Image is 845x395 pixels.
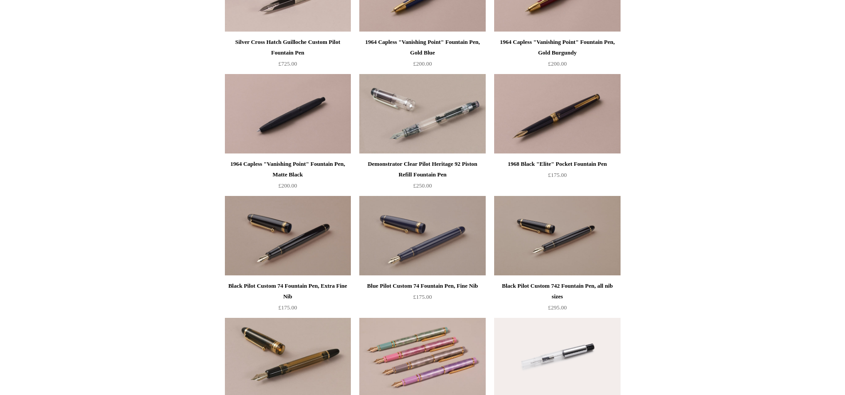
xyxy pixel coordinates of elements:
[494,281,620,317] a: Black Pilot Custom 742 Fountain Pen, all nib sizes £295.00
[362,281,483,291] div: Blue Pilot Custom 74 Fountain Pen, Fine Nib
[496,281,618,302] div: Black Pilot Custom 742 Fountain Pen, all nib sizes
[494,159,620,195] a: 1968 Black "Elite" Pocket Fountain Pen £175.00
[548,304,566,311] span: £295.00
[359,74,485,154] img: Demonstrator Clear Pilot Heritage 92 Piston Refill Fountain Pen
[494,74,620,154] a: 1968 Black "Elite" Pocket Fountain Pen 1968 Black "Elite" Pocket Fountain Pen
[359,159,485,195] a: Demonstrator Clear Pilot Heritage 92 Piston Refill Fountain Pen £250.00
[496,37,618,58] div: 1964 Capless "Vanishing Point" Fountain Pen, Gold Burgundy
[225,281,351,317] a: Black Pilot Custom 74 Fountain Pen, Extra Fine Nib £175.00
[225,196,351,276] a: Black Pilot Custom 74 Fountain Pen, Extra Fine Nib Black Pilot Custom 74 Fountain Pen, Extra Fine...
[225,74,351,154] a: 1964 Capless "Vanishing Point" Fountain Pen, Matte Black 1964 Capless "Vanishing Point" Fountain ...
[227,281,349,302] div: Black Pilot Custom 74 Fountain Pen, Extra Fine Nib
[278,182,297,189] span: £200.00
[548,60,566,67] span: £200.00
[225,196,351,276] img: Black Pilot Custom 74 Fountain Pen, Extra Fine Nib
[413,293,432,300] span: £175.00
[362,37,483,58] div: 1964 Capless "Vanishing Point" Fountain Pen, Gold Blue
[359,37,485,73] a: 1964 Capless "Vanishing Point" Fountain Pen, Gold Blue £200.00
[225,37,351,73] a: Silver Cross Hatch Guilloche Custom Pilot Fountain Pen £725.00
[225,74,351,154] img: 1964 Capless "Vanishing Point" Fountain Pen, Matte Black
[359,281,485,317] a: Blue Pilot Custom 74 Fountain Pen, Fine Nib £175.00
[359,196,485,276] a: Blue Pilot Custom 74 Fountain Pen, Fine Nib Blue Pilot Custom 74 Fountain Pen, Fine Nib
[413,60,432,67] span: £200.00
[413,182,432,189] span: £250.00
[494,74,620,154] img: 1968 Black "Elite" Pocket Fountain Pen
[227,159,349,180] div: 1964 Capless "Vanishing Point" Fountain Pen, Matte Black
[494,196,620,276] img: Black Pilot Custom 742 Fountain Pen, all nib sizes
[362,159,483,180] div: Demonstrator Clear Pilot Heritage 92 Piston Refill Fountain Pen
[359,196,485,276] img: Blue Pilot Custom 74 Fountain Pen, Fine Nib
[494,37,620,73] a: 1964 Capless "Vanishing Point" Fountain Pen, Gold Burgundy £200.00
[548,172,566,178] span: £175.00
[278,304,297,311] span: £175.00
[496,159,618,169] div: 1968 Black "Elite" Pocket Fountain Pen
[359,74,485,154] a: Demonstrator Clear Pilot Heritage 92 Piston Refill Fountain Pen Demonstrator Clear Pilot Heritage...
[227,37,349,58] div: Silver Cross Hatch Guilloche Custom Pilot Fountain Pen
[494,196,620,276] a: Black Pilot Custom 742 Fountain Pen, all nib sizes Black Pilot Custom 742 Fountain Pen, all nib s...
[278,60,297,67] span: £725.00
[225,159,351,195] a: 1964 Capless "Vanishing Point" Fountain Pen, Matte Black £200.00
